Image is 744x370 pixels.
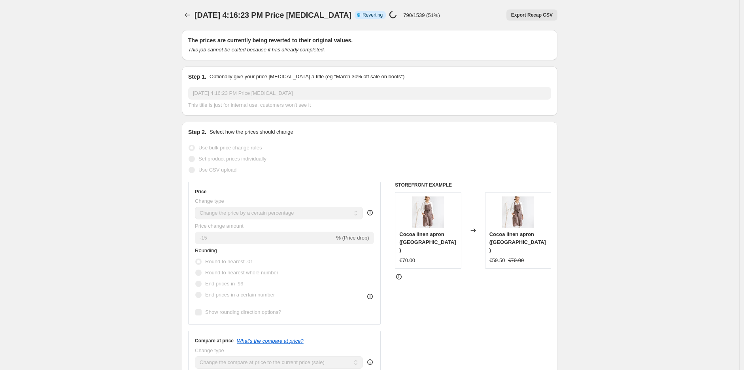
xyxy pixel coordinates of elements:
span: Price change amount [195,223,244,229]
div: help [366,209,374,217]
span: This title is just for internal use, customers won't see it [188,102,311,108]
span: €70.00 [399,257,415,263]
input: 30% off holiday sale [188,87,551,100]
input: -15 [195,232,334,244]
span: Reverting [363,12,383,18]
span: End prices in .99 [205,281,244,287]
span: End prices in a certain number [205,292,275,298]
img: MG_2074_80x.jpg [412,196,444,228]
span: Rounding [195,247,217,253]
h2: Step 2. [188,128,206,136]
p: Select how the prices should change [210,128,293,136]
span: % (Price drop) [336,235,369,241]
span: Use bulk price change rules [198,145,262,151]
span: [DATE] 4:16:23 PM Price [MEDICAL_DATA] [194,11,351,19]
h3: Compare at price [195,338,234,344]
h2: The prices are currently being reverted to their original values. [188,36,551,44]
span: Change type [195,347,224,353]
span: Round to nearest .01 [205,259,253,264]
span: Use CSV upload [198,167,236,173]
img: MG_2074_80x.jpg [502,196,534,228]
i: This job cannot be edited because it has already completed. [188,47,325,53]
span: Show rounding direction options? [205,309,281,315]
button: Price change jobs [182,9,193,21]
span: Set product prices individually [198,156,266,162]
span: Round to nearest whole number [205,270,278,276]
span: Cocoa linen apron ([GEOGRAPHIC_DATA]) [489,231,546,253]
span: Change type [195,198,224,204]
button: What's the compare at price? [237,338,304,344]
span: €70.00 [508,257,524,263]
span: Cocoa linen apron ([GEOGRAPHIC_DATA]) [399,231,456,253]
h6: STOREFRONT EXAMPLE [395,182,551,188]
button: Export Recap CSV [506,9,557,21]
h3: Price [195,189,206,195]
div: help [366,358,374,366]
p: 790/1539 (51%) [403,12,440,18]
h2: Step 1. [188,73,206,81]
span: €59.50 [489,257,505,263]
span: Export Recap CSV [511,12,553,18]
p: Optionally give your price [MEDICAL_DATA] a title (eg "March 30% off sale on boots") [210,73,404,81]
